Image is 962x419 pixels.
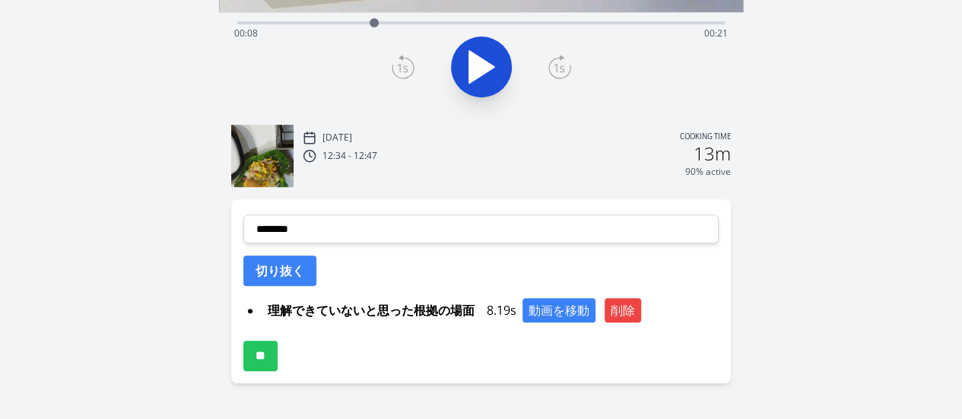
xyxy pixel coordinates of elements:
div: 8.19s [262,298,719,322]
img: 250905033513_thumb.jpeg [231,125,294,187]
button: 動画を移動 [522,298,595,322]
h2: 13m [694,144,731,163]
p: 90% active [685,166,731,178]
span: 00:08 [234,27,258,40]
button: 切り抜く [243,256,316,286]
span: 00:21 [704,27,728,40]
p: 12:34 - 12:47 [322,150,377,162]
p: Cooking time [680,131,731,144]
span: 理解できていないと思った根拠の場面 [262,298,481,322]
p: [DATE] [322,132,352,144]
button: 削除 [605,298,641,322]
